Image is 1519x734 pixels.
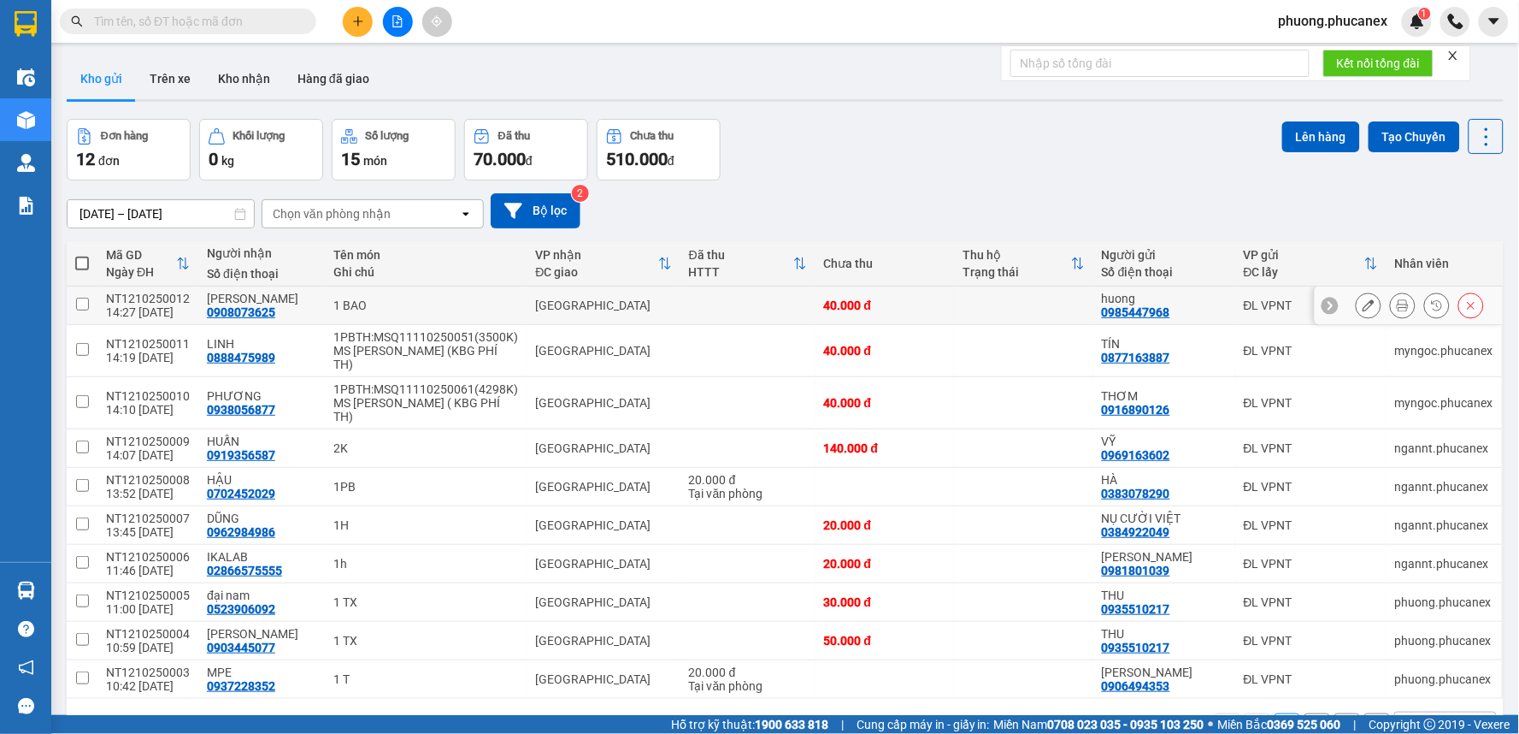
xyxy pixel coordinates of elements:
[18,621,34,637] span: question-circle
[97,241,198,287] th: Toggle SortBy
[459,207,473,221] svg: open
[233,130,286,142] div: Khối lượng
[689,487,807,500] div: Tại văn phòng
[1102,292,1227,305] div: huong
[527,241,680,287] th: Toggle SortBy
[333,595,518,609] div: 1 TX
[1102,265,1227,279] div: Số điện thoại
[535,265,657,279] div: ĐC giao
[106,512,190,525] div: NT1210250007
[207,351,275,364] div: 0888475989
[824,299,946,312] div: 40.000 đ
[207,305,275,319] div: 0908073625
[209,149,218,169] span: 0
[1395,396,1493,410] div: myngoc.phucanex
[207,403,275,417] div: 0938056877
[422,7,452,37] button: aim
[1244,518,1378,532] div: ĐL VPNT
[1395,595,1493,609] div: phuong.phucanex
[333,634,518,648] div: 1 TX
[333,382,518,396] div: 1PBTH:MSQ11110250061(4298K)
[106,641,190,654] div: 10:59 [DATE]
[1102,389,1227,403] div: THƠM
[824,518,946,532] div: 20.000 đ
[1244,557,1378,571] div: ĐL VPNT
[498,130,530,142] div: Đã thu
[535,299,671,312] div: [GEOGRAPHIC_DATA]
[106,589,190,602] div: NT1210250005
[106,351,190,364] div: 14:19 [DATE]
[689,666,807,679] div: 20.000 đ
[1102,666,1227,679] div: XUÂN HOÀ
[333,396,518,423] div: MS PHƯƠNG ( KBG PHÍ TH)
[383,7,413,37] button: file-add
[101,130,148,142] div: Đơn hàng
[857,715,990,734] span: Cung cấp máy in - giấy in:
[824,595,946,609] div: 30.000 đ
[207,292,316,305] div: THU PHƯƠNG
[1218,715,1341,734] span: Miền Bắc
[680,241,815,287] th: Toggle SortBy
[76,149,95,169] span: 12
[17,111,35,129] img: warehouse-icon
[1395,344,1493,358] div: myngoc.phucanex
[535,634,671,648] div: [GEOGRAPHIC_DATA]
[207,267,316,281] div: Số điện thoại
[631,130,674,142] div: Chưa thu
[1102,679,1170,693] div: 0906494353
[954,241,1093,287] th: Toggle SortBy
[207,512,316,525] div: DŨNG
[204,58,284,99] button: Kho nhận
[106,248,176,262] div: Mã GD
[98,154,120,168] span: đơn
[221,154,234,168] span: kg
[1422,8,1428,20] span: 1
[1448,14,1463,29] img: phone-icon
[1244,344,1378,358] div: ĐL VPNT
[1244,248,1364,262] div: VP gửi
[333,330,518,344] div: 1PBTH:MSQ11110250051(3500K)
[1102,305,1170,319] div: 0985447968
[1102,641,1170,654] div: 0935510217
[671,715,828,734] span: Hỗ trợ kỹ thuật:
[15,11,37,37] img: logo-vxr
[18,698,34,714] span: message
[106,473,190,487] div: NT1210250008
[1395,672,1493,686] div: phuong.phucanex
[1244,634,1378,648] div: ĐL VPNT
[106,292,190,305] div: NT1210250012
[1419,8,1431,20] sup: 1
[21,110,89,221] b: Phúc An Express
[352,15,364,27] span: plus
[67,119,191,181] button: Đơn hàng12đơn
[106,389,190,403] div: NT1210250010
[491,193,580,228] button: Bộ lọc
[668,154,674,168] span: đ
[1244,672,1378,686] div: ĐL VPNT
[94,12,296,31] input: Tìm tên, số ĐT hoặc mã đơn
[535,396,671,410] div: [GEOGRAPHIC_DATA]
[1395,441,1493,455] div: ngannt.phucanex
[71,15,83,27] span: search
[105,25,169,105] b: Gửi khách hàng
[824,396,946,410] div: 40.000 đ
[1244,441,1378,455] div: ĐL VPNT
[1265,10,1402,32] span: phuong.phucanex
[207,602,275,616] div: 0523906092
[1102,589,1227,602] div: THU
[535,344,671,358] div: [GEOGRAPHIC_DATA]
[21,21,107,107] img: logo.jpg
[144,65,235,79] b: [DOMAIN_NAME]
[207,487,275,500] div: 0702452029
[106,403,190,417] div: 14:10 [DATE]
[1395,480,1493,494] div: ngannt.phucanex
[1487,14,1502,29] span: caret-down
[17,197,35,215] img: solution-icon
[526,154,533,168] span: đ
[994,715,1204,734] span: Miền Nam
[207,525,275,539] div: 0962984986
[333,672,518,686] div: 1 T
[332,119,456,181] button: Số lượng15món
[18,660,34,676] span: notification
[1048,718,1204,731] strong: 0708 023 035 - 0935 103 250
